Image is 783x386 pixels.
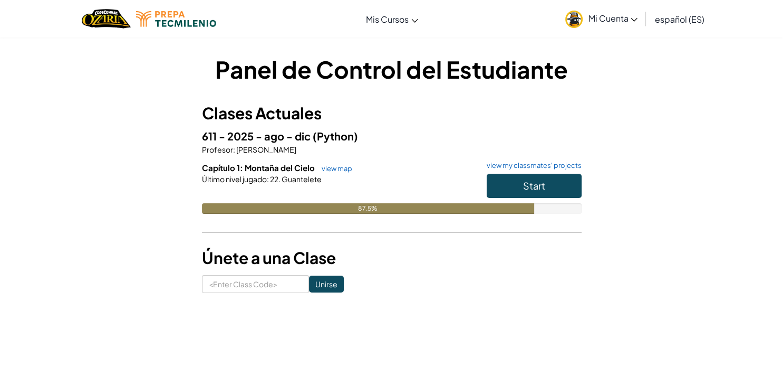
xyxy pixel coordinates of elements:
input: <Enter Class Code> [202,275,309,293]
img: Tecmilenio logo [136,11,216,27]
span: : [267,174,269,184]
span: español (ES) [654,14,704,25]
h1: Panel de Control del Estudiante [202,53,582,86]
a: español (ES) [649,5,709,33]
h3: Únete a una Clase [202,246,582,270]
a: Mis Cursos [361,5,423,33]
span: Profesor [202,145,233,154]
span: 22. [269,174,281,184]
button: Start [487,174,582,198]
span: [PERSON_NAME] [235,145,296,154]
span: : [233,145,235,154]
img: avatar [565,11,583,28]
a: view my classmates' projects [481,162,582,169]
a: Ozaria by CodeCombat logo [82,8,131,30]
span: Capítulo 1: Montaña del Cielo [202,163,316,173]
a: view map [316,164,352,173]
img: Home [82,8,131,30]
span: 611 - 2025 - ago - dic [202,129,313,143]
span: Mi Cuenta [588,13,637,24]
span: (Python) [313,129,358,143]
span: Mis Cursos [366,14,409,25]
h3: Clases Actuales [202,101,582,125]
input: Unirse [309,276,344,293]
span: Último nivel jugado [202,174,267,184]
div: 87.5% [202,203,534,214]
span: Guantelete [281,174,322,184]
span: Start [523,180,545,192]
a: Mi Cuenta [560,2,643,35]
